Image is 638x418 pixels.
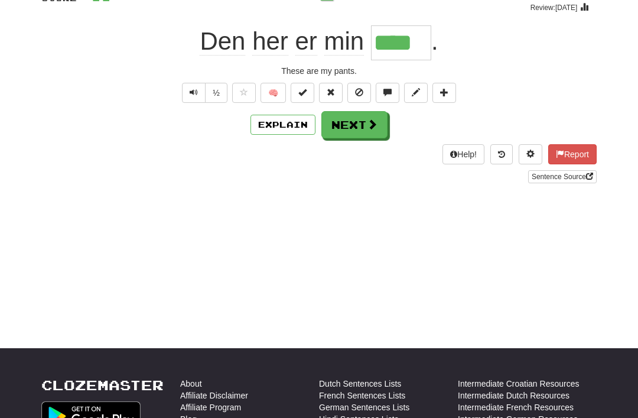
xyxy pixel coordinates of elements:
div: Text-to-speech controls [180,83,227,103]
small: Review: [DATE] [530,4,578,12]
a: Intermediate French Resources [458,401,574,413]
button: Set this sentence to 100% Mastered (alt+m) [291,83,314,103]
span: er [295,27,317,56]
a: Intermediate Dutch Resources [458,390,569,401]
button: Add to collection (alt+a) [432,83,456,103]
a: Affiliate Program [180,401,241,413]
a: Intermediate Croatian Resources [458,378,579,390]
button: Play sentence audio (ctl+space) [182,83,206,103]
a: French Sentences Lists [319,390,405,401]
button: Ignore sentence (alt+i) [347,83,371,103]
button: Discuss sentence (alt+u) [376,83,399,103]
a: About [180,378,202,390]
button: Round history (alt+y) [490,144,513,164]
span: . [431,27,438,55]
span: Den [200,27,245,56]
span: her [252,27,288,56]
a: German Sentences Lists [319,401,409,413]
a: Clozemaster [41,378,164,393]
button: Edit sentence (alt+d) [404,83,428,103]
button: Help! [442,144,484,164]
div: These are my pants. [41,65,597,77]
button: ½ [205,83,227,103]
button: 🧠 [261,83,286,103]
a: Dutch Sentences Lists [319,378,401,390]
button: Favorite sentence (alt+f) [232,83,256,103]
button: Explain [250,115,315,135]
a: Sentence Source [528,170,597,183]
a: Affiliate Disclaimer [180,390,248,401]
button: Report [548,144,597,164]
button: Next [321,111,388,138]
button: Reset to 0% Mastered (alt+r) [319,83,343,103]
span: min [324,27,364,56]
